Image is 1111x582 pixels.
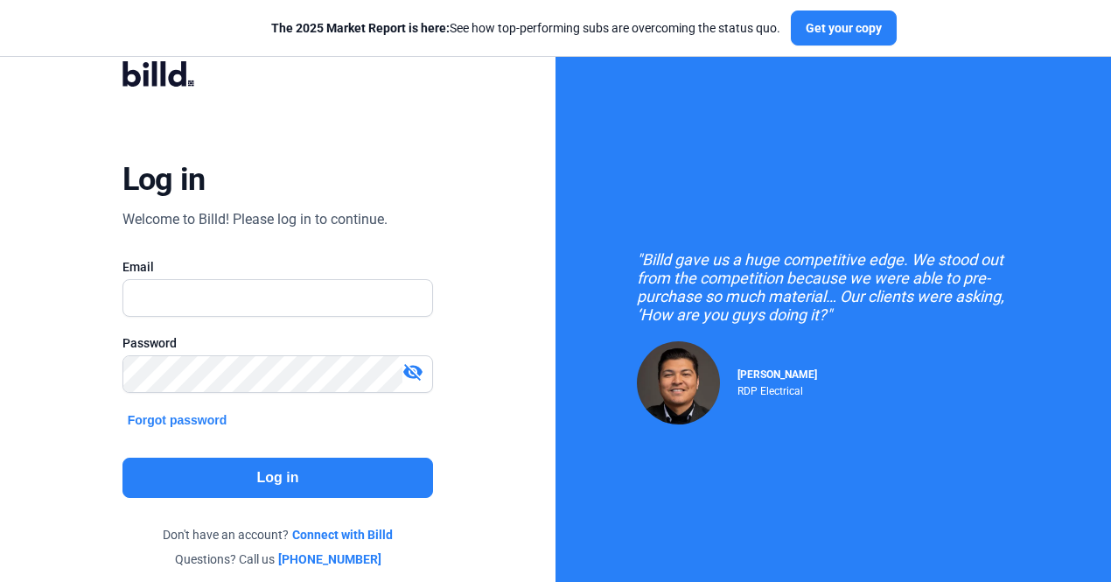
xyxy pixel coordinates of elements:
button: Log in [122,458,434,498]
a: [PHONE_NUMBER] [278,550,381,568]
button: Forgot password [122,410,233,430]
div: RDP Electrical [737,381,817,397]
button: Get your copy [791,11,897,46]
div: Welcome to Billd! Please log in to continue. [122,209,388,230]
span: The 2025 Market Report is here: [271,21,450,35]
div: Questions? Call us [122,550,434,568]
div: See how top-performing subs are overcoming the status quo. [271,19,780,37]
div: Don't have an account? [122,526,434,543]
img: Raul Pacheco [637,341,720,424]
span: [PERSON_NAME] [737,368,817,381]
div: Email [122,258,434,276]
div: "Billd gave us a huge competitive edge. We stood out from the competition because we were able to... [637,250,1031,324]
mat-icon: visibility_off [402,361,423,382]
div: Password [122,334,434,352]
a: Connect with Billd [292,526,393,543]
div: Log in [122,160,206,199]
